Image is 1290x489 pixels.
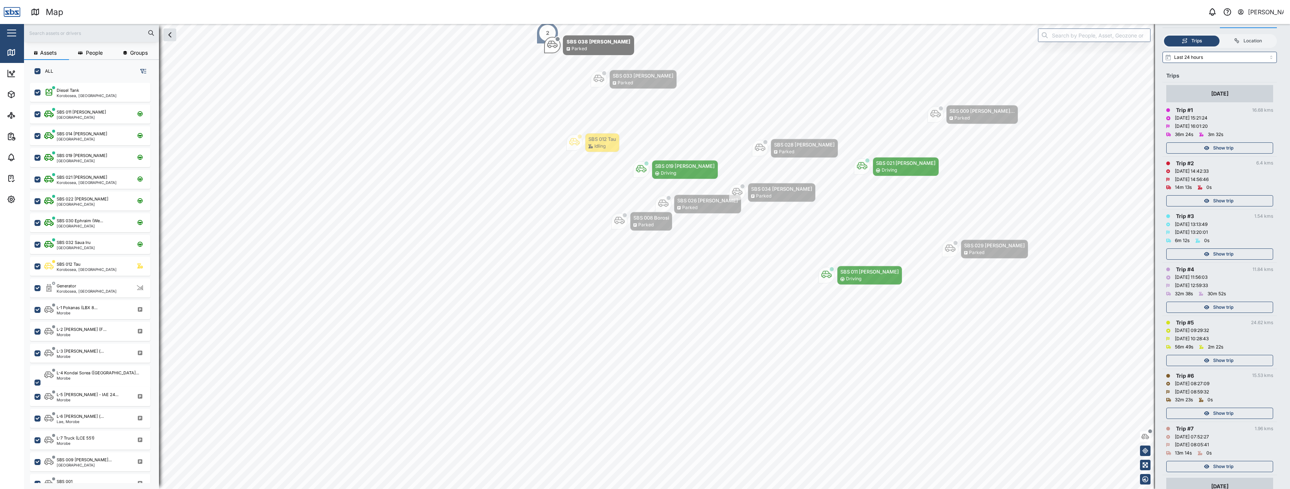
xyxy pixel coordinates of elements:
div: [GEOGRAPHIC_DATA] [57,137,107,141]
div: [DATE] 15:21:24 [1175,115,1207,122]
div: 14m 13s [1175,184,1192,191]
div: 6m 12s [1175,237,1189,244]
span: Show trip [1213,408,1233,419]
div: Trip # 5 [1176,319,1194,327]
div: [DATE] 08:27:09 [1175,380,1209,387]
div: [DATE] 13:20:01 [1175,229,1208,236]
div: Korobosea, [GEOGRAPHIC_DATA] [57,181,117,184]
div: Morobe [57,333,106,336]
div: [DATE] 08:59:32 [1175,389,1209,396]
div: Map marker [818,266,902,285]
div: SBS 011 [PERSON_NAME] [57,109,106,115]
div: Korobosea, [GEOGRAPHIC_DATA] [57,289,117,293]
div: Trip # 2 [1176,159,1194,167]
div: Alarms [19,153,43,162]
input: Search assets or drivers [28,27,154,39]
div: SBS 014 [PERSON_NAME] [57,131,107,137]
div: SBS 008 Borosi [633,214,669,221]
div: Parked [969,249,984,256]
div: [DATE] 14:56:46 [1175,176,1209,183]
div: grid [30,80,159,483]
div: SBS 029 [PERSON_NAME] [964,242,1025,249]
div: Map marker [927,105,1018,124]
div: 0s [1204,237,1209,244]
div: 11.84 kms [1252,266,1273,273]
div: Map marker [591,70,677,89]
div: [DATE] 09:29:32 [1175,327,1209,334]
div: Driving [882,167,897,174]
div: [DATE] 16:01:20 [1175,123,1208,130]
div: Driving [661,170,676,177]
div: Settings [19,195,46,203]
div: L-7 Truck (LCE 551) [57,435,94,441]
div: Map marker [536,22,559,44]
div: SBS 022 [PERSON_NAME] [57,196,108,202]
span: Show trip [1213,355,1233,366]
div: Idling [594,143,606,150]
button: [PERSON_NAME] [1237,7,1284,17]
span: Show trip [1213,461,1233,472]
div: [GEOGRAPHIC_DATA] [57,224,103,228]
div: 36m 24s [1175,131,1193,138]
img: Main Logo [4,4,20,20]
div: [GEOGRAPHIC_DATA] [57,115,106,119]
div: [GEOGRAPHIC_DATA] [57,246,95,250]
div: SBS 028 [PERSON_NAME] [774,141,835,148]
div: 13m 14s [1175,450,1192,457]
div: Generator [57,283,76,289]
div: [DATE] 11:56:03 [1175,274,1207,281]
div: Trips [1166,72,1273,80]
div: L-1 Pokanas (LBX 8... [57,305,97,311]
div: Map marker [854,157,939,176]
div: 30m 52s [1207,290,1226,298]
div: [GEOGRAPHIC_DATA] [57,202,108,206]
span: Show trip [1213,302,1233,313]
div: L-6 [PERSON_NAME] (... [57,413,104,420]
div: SBS 033 [PERSON_NAME] [613,72,673,79]
div: 0s [1206,450,1212,457]
div: L-5 [PERSON_NAME] - IAE 24... [57,392,118,398]
div: Reports [19,132,45,141]
div: 2 [546,29,549,37]
div: Morobe [57,311,97,315]
div: SBS 009 [PERSON_NAME]... [57,457,112,463]
div: Morobe [57,354,104,358]
button: Show trip [1166,248,1273,260]
div: Trip # 7 [1176,425,1194,433]
div: Dashboard [19,69,53,78]
div: Map marker [544,35,634,55]
div: Tasks [19,174,40,182]
div: L-3 [PERSON_NAME] (... [57,348,104,354]
div: 1.96 kms [1255,425,1273,432]
div: 0s [1207,396,1213,404]
div: 15.53 kms [1252,372,1273,379]
div: Parked [756,193,771,200]
div: Map marker [752,139,838,158]
div: Trip # 3 [1176,212,1194,220]
div: L-2 [PERSON_NAME] (F... [57,326,106,333]
input: Select range [1162,52,1277,63]
button: Show trip [1166,195,1273,206]
div: Lae, Morobe [57,420,104,423]
span: Groups [130,50,148,55]
div: Map marker [729,183,816,202]
div: SBS 032 Saua Iru [57,239,91,246]
div: [DATE] 10:28:43 [1175,335,1209,342]
div: 16.68 kms [1252,107,1273,114]
div: [GEOGRAPHIC_DATA] [57,463,112,467]
span: Show trip [1213,196,1233,206]
div: Assets [19,90,43,99]
div: Sites [19,111,37,120]
div: Morobe [57,441,94,445]
div: [DATE] 12:59:33 [1175,282,1208,289]
input: Search by People, Asset, Geozone or Place [1038,28,1150,42]
div: 2m 22s [1208,344,1223,351]
div: 32m 23s [1175,396,1193,404]
div: 24.62 kms [1251,319,1273,326]
div: Map marker [655,194,741,214]
button: Show trip [1166,355,1273,366]
div: [PERSON_NAME] [1248,7,1284,17]
div: 3m 32s [1208,131,1223,138]
div: [DATE] 07:52:27 [1175,434,1209,441]
div: SBS 009 [PERSON_NAME]... [949,107,1015,115]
